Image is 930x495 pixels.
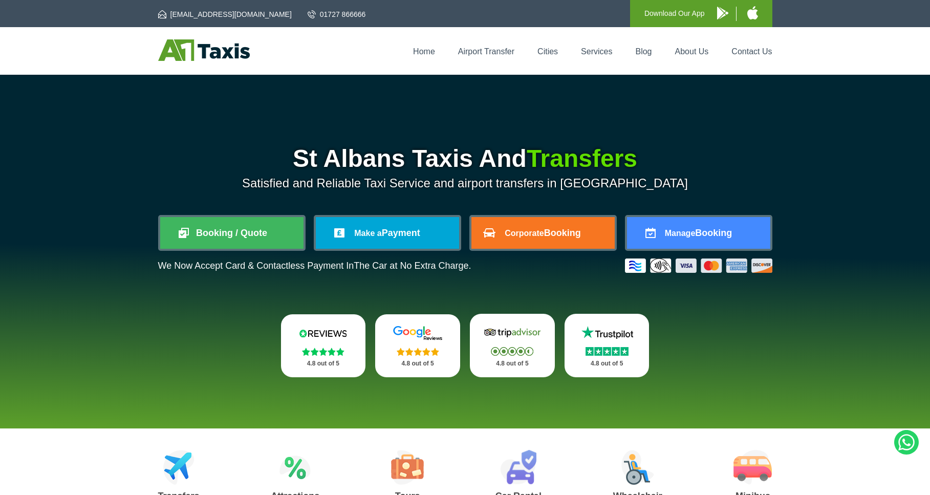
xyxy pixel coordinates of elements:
img: Airport Transfers [163,450,194,485]
p: 4.8 out of 5 [386,357,449,370]
img: Stars [586,347,629,356]
a: Cities [537,47,558,56]
img: Minibus [733,450,772,485]
p: Download Our App [644,7,705,20]
a: Services [581,47,612,56]
a: ManageBooking [627,217,770,249]
p: 4.8 out of 5 [576,357,638,370]
a: Booking / Quote [160,217,304,249]
a: Make aPayment [316,217,459,249]
span: Make a [354,229,381,238]
a: Tripadvisor Stars 4.8 out of 5 [470,314,555,377]
a: 01727 866666 [308,9,366,19]
img: Stars [491,347,533,356]
a: Contact Us [731,47,772,56]
img: Tours [391,450,424,485]
a: About Us [675,47,709,56]
p: We Now Accept Card & Contactless Payment In [158,261,471,271]
img: Car Rental [500,450,536,485]
img: A1 Taxis St Albans LTD [158,39,250,61]
a: Airport Transfer [458,47,514,56]
a: CorporateBooking [471,217,615,249]
img: Google [387,326,448,341]
p: Satisfied and Reliable Taxi Service and airport transfers in [GEOGRAPHIC_DATA] [158,176,772,190]
a: [EMAIL_ADDRESS][DOMAIN_NAME] [158,9,292,19]
a: Blog [635,47,652,56]
img: Trustpilot [576,325,638,340]
h1: St Albans Taxis And [158,146,772,171]
img: Attractions [279,450,311,485]
a: Reviews.io Stars 4.8 out of 5 [281,314,366,377]
a: Google Stars 4.8 out of 5 [375,314,460,377]
img: A1 Taxis Android App [717,7,728,19]
img: Credit And Debit Cards [625,259,772,273]
img: A1 Taxis iPhone App [747,6,758,19]
span: Corporate [505,229,544,238]
a: Home [413,47,435,56]
span: Manage [665,229,696,238]
p: 4.8 out of 5 [481,357,544,370]
img: Wheelchair [621,450,654,485]
span: Transfers [527,145,637,172]
img: Stars [397,348,439,356]
img: Reviews.io [292,326,354,341]
span: The Car at No Extra Charge. [354,261,471,271]
a: Trustpilot Stars 4.8 out of 5 [565,314,650,377]
img: Stars [302,348,344,356]
img: Tripadvisor [482,325,543,340]
p: 4.8 out of 5 [292,357,355,370]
